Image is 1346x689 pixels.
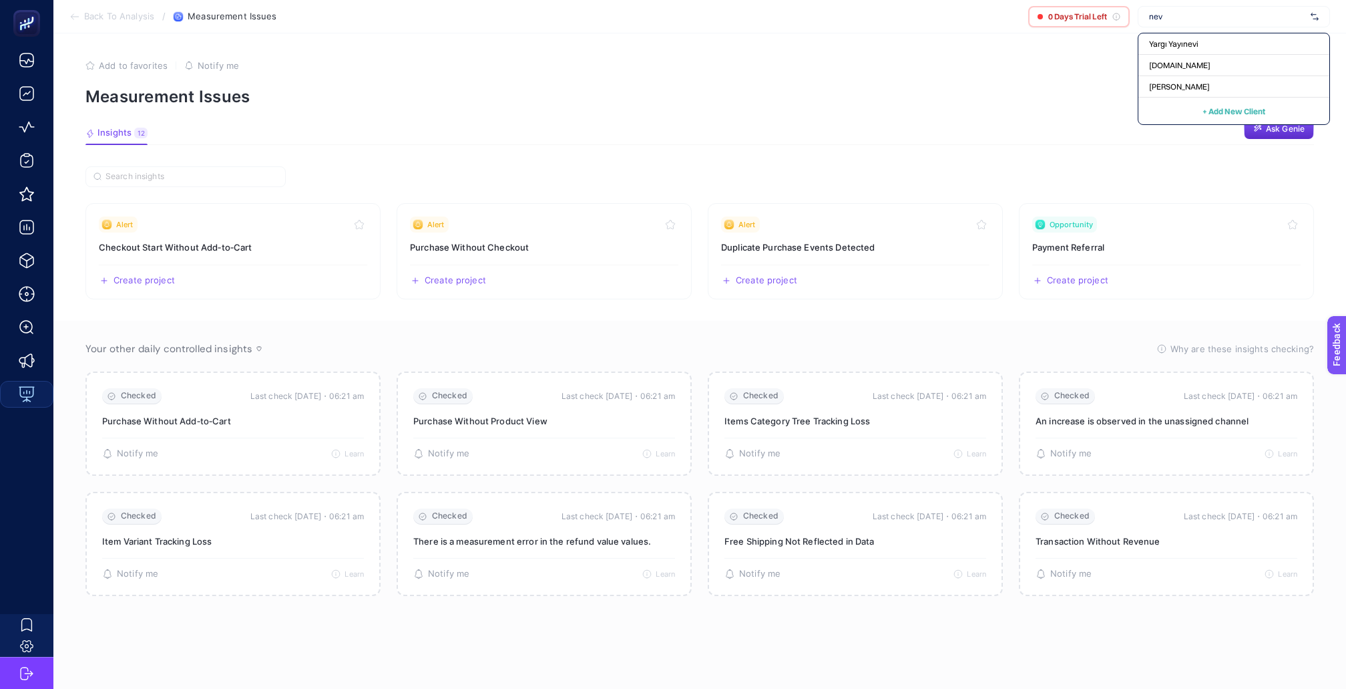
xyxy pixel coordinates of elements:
span: Notify me [739,569,780,579]
time: Last check [DATE]・06:21 am [250,390,364,403]
section: Passive Insight Packages [85,372,1314,596]
p: Items Category Tree Tracking Loss [724,415,986,427]
h3: Insight title [721,241,989,254]
span: Alert [116,219,134,230]
time: Last check [DATE]・06:21 am [1184,510,1297,523]
button: Add to favorites [85,60,168,71]
button: Learn [642,569,675,579]
span: Learn [656,569,675,579]
input: https://www.levidor.com.tr/ [1149,11,1305,22]
button: + Add New Client [1202,103,1265,119]
input: Search [105,172,278,182]
span: Learn [345,449,364,458]
span: Add to favorites [99,60,168,71]
span: Learn [656,449,675,458]
button: Notify me [1036,448,1092,459]
button: Learn [331,449,364,458]
span: Create project [736,275,797,286]
span: [DOMAIN_NAME] [1149,60,1210,71]
span: Why are these insights checking? [1170,342,1314,356]
button: Toggle favorite [351,217,367,233]
span: / [162,11,166,21]
p: There is a measurement error in the refund value values. [413,535,675,547]
button: Create a new project based on this insight [721,275,797,286]
span: Notify me [198,60,239,71]
button: Learn [1265,449,1297,458]
button: Learn [1265,569,1297,579]
span: Checked [432,391,467,401]
span: Create project [1047,275,1108,286]
p: Purchase Without Product View [413,415,675,427]
time: Last check [DATE]・06:21 am [562,510,675,523]
span: Learn [967,449,986,458]
button: Notify me [1036,569,1092,579]
section: Insight Packages [85,203,1314,299]
span: Notify me [117,448,158,459]
span: Ask Genie [1266,124,1305,134]
button: Learn [953,449,986,458]
button: Toggle favorite [973,217,989,233]
button: Notify me [413,569,469,579]
time: Last check [DATE]・06:21 am [562,390,675,403]
span: + Add New Client [1202,106,1265,116]
span: Notify me [117,569,158,579]
time: Last check [DATE]・06:21 am [250,510,364,523]
p: Item Variant Tracking Loss [102,535,364,547]
button: Notify me [724,569,780,579]
a: View insight titled [1019,203,1314,299]
span: Checked [1054,391,1090,401]
span: Checked [121,391,156,401]
span: Measurement Issues [188,11,276,22]
span: Create project [114,275,175,286]
p: Free Shipping Not Reflected in Data [724,535,986,547]
span: Your other daily controlled insights [85,342,252,356]
span: Alert [427,219,445,230]
button: Notify me [102,448,158,459]
span: Learn [1278,569,1297,579]
span: Notify me [428,569,469,579]
span: Checked [121,511,156,521]
span: Learn [345,569,364,579]
span: 0 Days Trial Left [1048,11,1107,22]
div: 12 [134,128,148,138]
button: Notify me [184,60,239,71]
button: Ask Genie [1244,118,1314,140]
button: Notify me [724,448,780,459]
button: Create a new project based on this insight [99,275,175,286]
span: [PERSON_NAME] [1149,82,1210,92]
button: Learn [953,569,986,579]
span: Checked [743,391,778,401]
a: View insight titled [85,203,381,299]
button: Toggle favorite [662,217,678,233]
h3: Insight title [410,241,678,254]
a: View insight titled [397,203,692,299]
span: Learn [1278,449,1297,458]
button: Create a new project based on this insight [410,275,486,286]
time: Last check [DATE]・06:21 am [1184,390,1297,403]
button: Create a new project based on this insight [1032,275,1108,286]
span: Notify me [739,448,780,459]
p: Transaction Without Revenue [1036,535,1297,547]
h3: Insight title [99,241,367,254]
span: Notify me [1050,569,1092,579]
button: Notify me [102,569,158,579]
time: Last check [DATE]・06:21 am [873,510,986,523]
button: Toggle favorite [1285,217,1301,233]
span: Opportunity [1050,219,1093,230]
span: Yargı Yayınevi [1149,39,1198,49]
span: Feedback [8,4,51,15]
p: An increase is observed in the unassigned channel [1036,415,1297,427]
span: Notify me [428,448,469,459]
button: Learn [642,449,675,458]
p: Measurement Issues [85,87,1314,106]
span: Notify me [1050,448,1092,459]
span: Create project [425,275,486,286]
span: Checked [1054,511,1090,521]
time: Last check [DATE]・06:21 am [873,390,986,403]
img: svg%3e [1311,10,1319,23]
span: Back To Analysis [84,11,154,22]
button: Learn [331,569,364,579]
span: Learn [967,569,986,579]
a: View insight titled [708,203,1003,299]
button: Notify me [413,448,469,459]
